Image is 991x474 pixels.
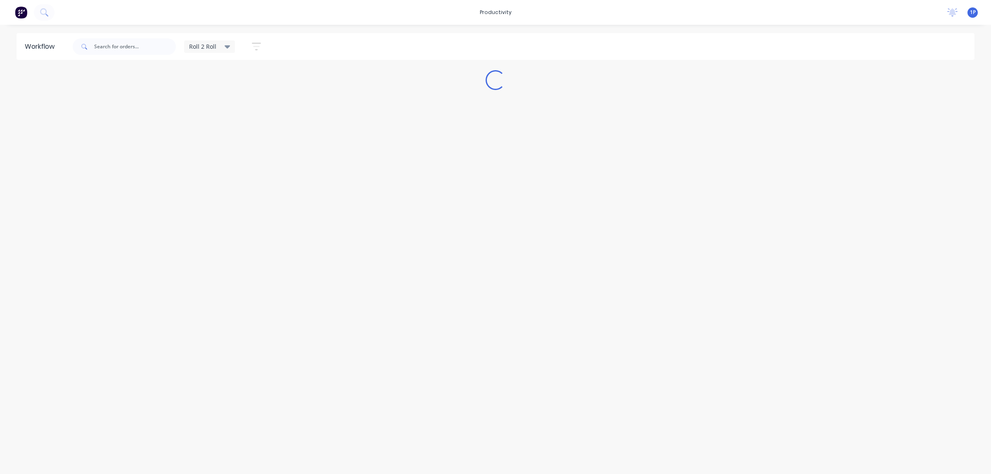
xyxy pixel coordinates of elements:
[476,6,516,19] div: productivity
[189,42,216,51] span: Roll 2 Roll
[25,42,59,52] div: Workflow
[970,9,976,16] span: 1P
[15,6,27,19] img: Factory
[94,38,176,55] input: Search for orders...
